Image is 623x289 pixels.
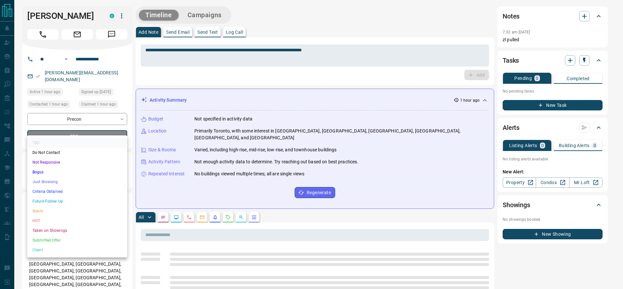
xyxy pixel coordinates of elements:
[27,206,127,216] li: Warm
[27,187,127,196] li: Criteria Obtained
[27,216,127,226] li: HOT
[27,177,127,187] li: Just Browsing
[27,196,127,206] li: Future Follow Up
[27,157,127,167] li: Not Responsive
[27,167,127,177] li: Bogus
[27,148,127,157] li: Do Not Contact
[27,235,127,245] li: Submitted Offer
[27,245,127,255] li: Client
[27,226,127,235] li: Taken on Showings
